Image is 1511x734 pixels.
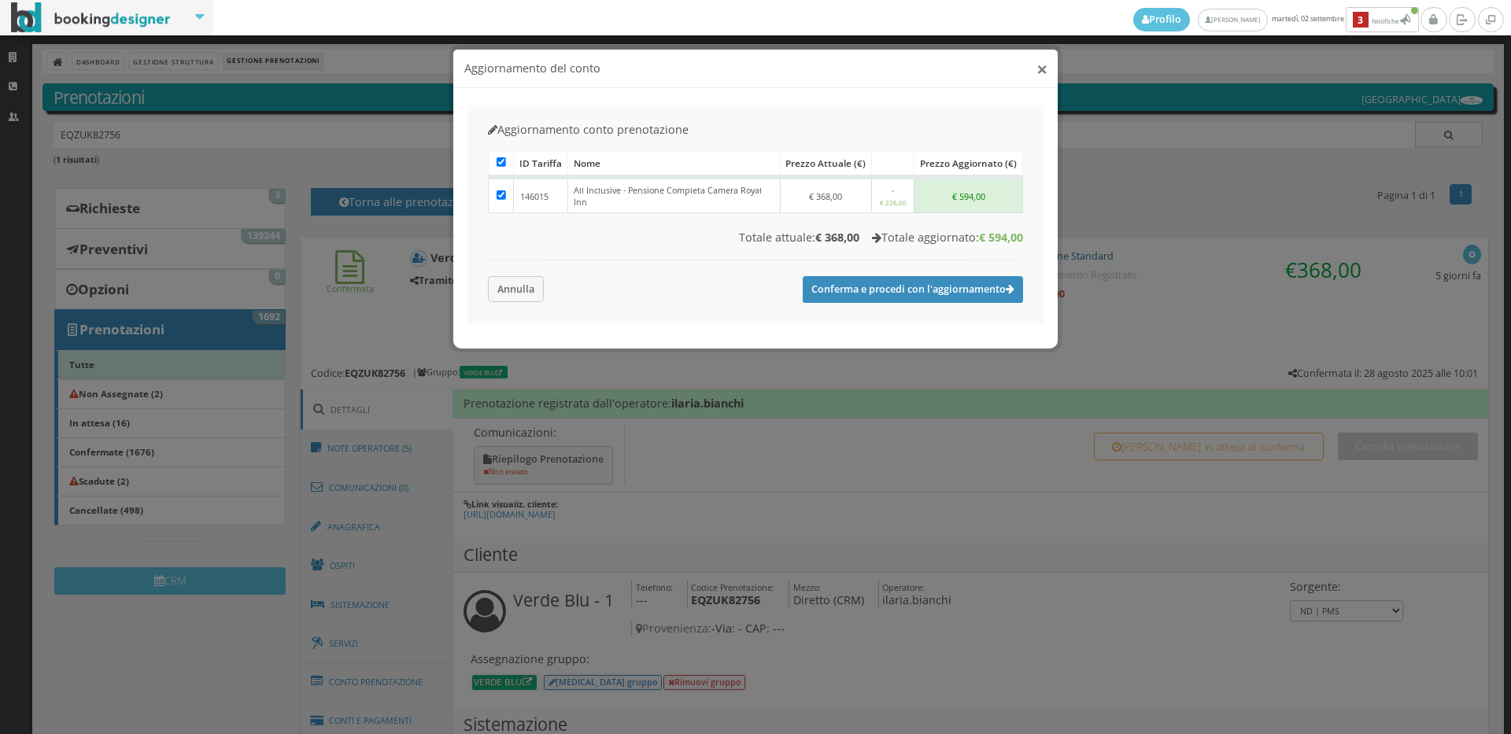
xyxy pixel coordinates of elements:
[1346,7,1419,32] button: 3Notifiche
[1198,9,1268,31] a: [PERSON_NAME]
[1353,12,1369,28] b: 3
[1133,8,1190,31] a: Profilo
[1133,7,1420,32] span: martedì, 02 settembre
[11,2,171,33] img: BookingDesigner.com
